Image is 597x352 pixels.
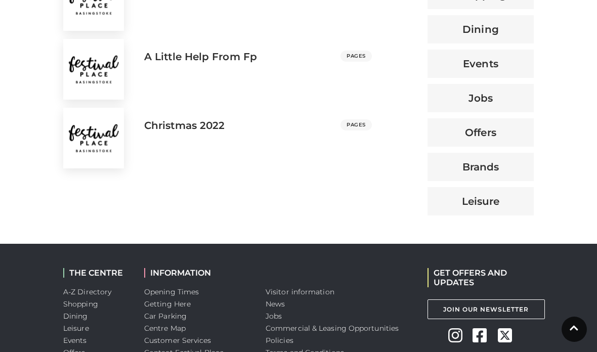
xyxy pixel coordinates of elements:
button: Events [428,50,534,78]
a: A-Z Directory [63,287,111,296]
button: Dining [428,15,534,43]
img: christmas 2022 [63,108,124,168]
a: christmas 2022 Christmas 2022 PAGES [56,100,379,168]
a: Policies [266,336,293,345]
a: Jobs [266,312,282,321]
a: Centre Map [144,324,186,333]
button: Jobs [428,84,534,112]
a: Leisure [63,324,89,333]
a: Opening Times [144,287,199,296]
h2: INFORMATION [144,268,250,278]
a: Visitor information [266,287,334,296]
button: Brands [428,153,534,181]
a: Customer Services [144,336,211,345]
a: Dining [63,312,88,321]
h3: Christmas 2022 [144,119,225,131]
h2: THE CENTRE [63,268,129,278]
a: Car Parking [144,312,187,321]
a: a little help from fp A Little Help From Fp PAGES [56,31,379,100]
a: Shopping [63,299,98,309]
a: News [266,299,285,309]
h2: GET OFFERS AND UPDATES [428,268,534,287]
a: Commercial & Leasing Opportunities [266,324,399,333]
a: Join Our Newsletter [428,299,545,319]
button: Offers [428,118,534,147]
h3: A Little Help From Fp [144,51,257,63]
a: Getting Here [144,299,191,309]
button: Leisure [428,187,534,215]
span: PAGES [340,119,372,130]
img: a little help from fp [63,39,124,100]
a: Events [63,336,87,345]
span: PAGES [340,51,372,62]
